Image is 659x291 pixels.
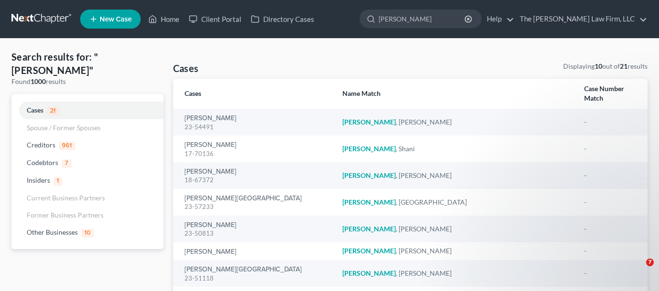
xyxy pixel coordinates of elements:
[11,224,164,241] a: Other Businesses10
[27,106,43,114] span: Cases
[342,247,396,255] em: [PERSON_NAME]
[584,197,636,207] div: -
[47,107,59,115] span: 21
[342,144,569,154] div: , Shani
[185,176,327,185] div: 18-67372
[646,259,654,266] span: 7
[144,10,184,28] a: Home
[173,79,335,109] th: Cases
[185,222,237,229] a: [PERSON_NAME]
[342,269,569,278] div: , [PERSON_NAME]
[27,228,78,236] span: Other Businesses
[185,149,327,158] div: 17-70136
[577,79,648,109] th: Case Number Match
[185,249,237,255] a: [PERSON_NAME]
[342,171,396,179] em: [PERSON_NAME]
[563,62,648,71] div: Displaying out of results
[584,144,636,154] div: -
[184,10,246,28] a: Client Portal
[54,177,62,186] span: 1
[342,171,569,180] div: , [PERSON_NAME]
[584,269,636,278] div: -
[342,198,396,206] em: [PERSON_NAME]
[173,62,199,75] h4: Cases
[185,202,327,211] div: 23-57233
[379,10,466,28] input: Search by name...
[515,10,647,28] a: The [PERSON_NAME] Law Firm, LLC
[27,176,50,184] span: Insiders
[27,211,103,219] span: Former Business Partners
[342,145,396,153] em: [PERSON_NAME]
[584,117,636,127] div: -
[185,195,302,202] a: [PERSON_NAME][GEOGRAPHIC_DATA]
[185,266,302,273] a: [PERSON_NAME][GEOGRAPHIC_DATA]
[627,259,649,281] iframe: Intercom live chat
[185,142,237,148] a: [PERSON_NAME]
[185,123,327,132] div: 23-54491
[11,207,164,224] a: Former Business Partners
[82,229,94,238] span: 10
[27,124,101,132] span: Spouse / Former Spouses
[342,197,569,207] div: , [GEOGRAPHIC_DATA]
[11,189,164,207] a: Current Business Partners
[342,224,569,234] div: , [PERSON_NAME]
[584,171,636,180] div: -
[185,229,327,238] div: 23-50813
[11,154,164,172] a: Codebtors7
[11,136,164,154] a: Creditors961
[342,117,569,127] div: , [PERSON_NAME]
[27,158,58,166] span: Codebtors
[185,168,237,175] a: [PERSON_NAME]
[31,77,46,85] strong: 1000
[482,10,514,28] a: Help
[246,10,319,28] a: Directory Cases
[335,79,577,109] th: Name Match
[595,62,602,70] strong: 10
[62,159,72,168] span: 7
[100,16,132,23] span: New Case
[584,246,636,256] div: -
[342,269,396,277] em: [PERSON_NAME]
[27,141,55,149] span: Creditors
[185,274,327,283] div: 23-51118
[620,62,628,70] strong: 21
[185,115,237,122] a: [PERSON_NAME]
[342,225,396,233] em: [PERSON_NAME]
[11,172,164,189] a: Insiders1
[11,119,164,136] a: Spouse / Former Spouses
[11,102,164,119] a: Cases21
[59,142,75,150] span: 961
[11,50,164,77] h4: Search results for: "[PERSON_NAME]"
[342,246,569,256] div: , [PERSON_NAME]
[11,77,164,86] div: Found results
[342,118,396,126] em: [PERSON_NAME]
[584,224,636,234] div: -
[27,194,105,202] span: Current Business Partners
